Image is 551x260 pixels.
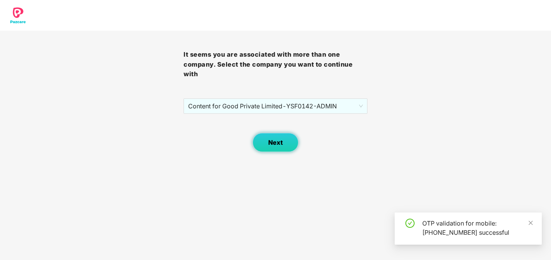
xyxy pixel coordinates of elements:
span: check-circle [405,219,415,228]
span: Content for Good Private Limited - YSF0142 - ADMIN [188,99,362,113]
span: Next [268,139,283,146]
h3: It seems you are associated with more than one company. Select the company you want to continue with [184,50,367,79]
span: close [528,220,533,226]
div: OTP validation for mobile: [PHONE_NUMBER] successful [422,219,533,237]
button: Next [253,133,298,152]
